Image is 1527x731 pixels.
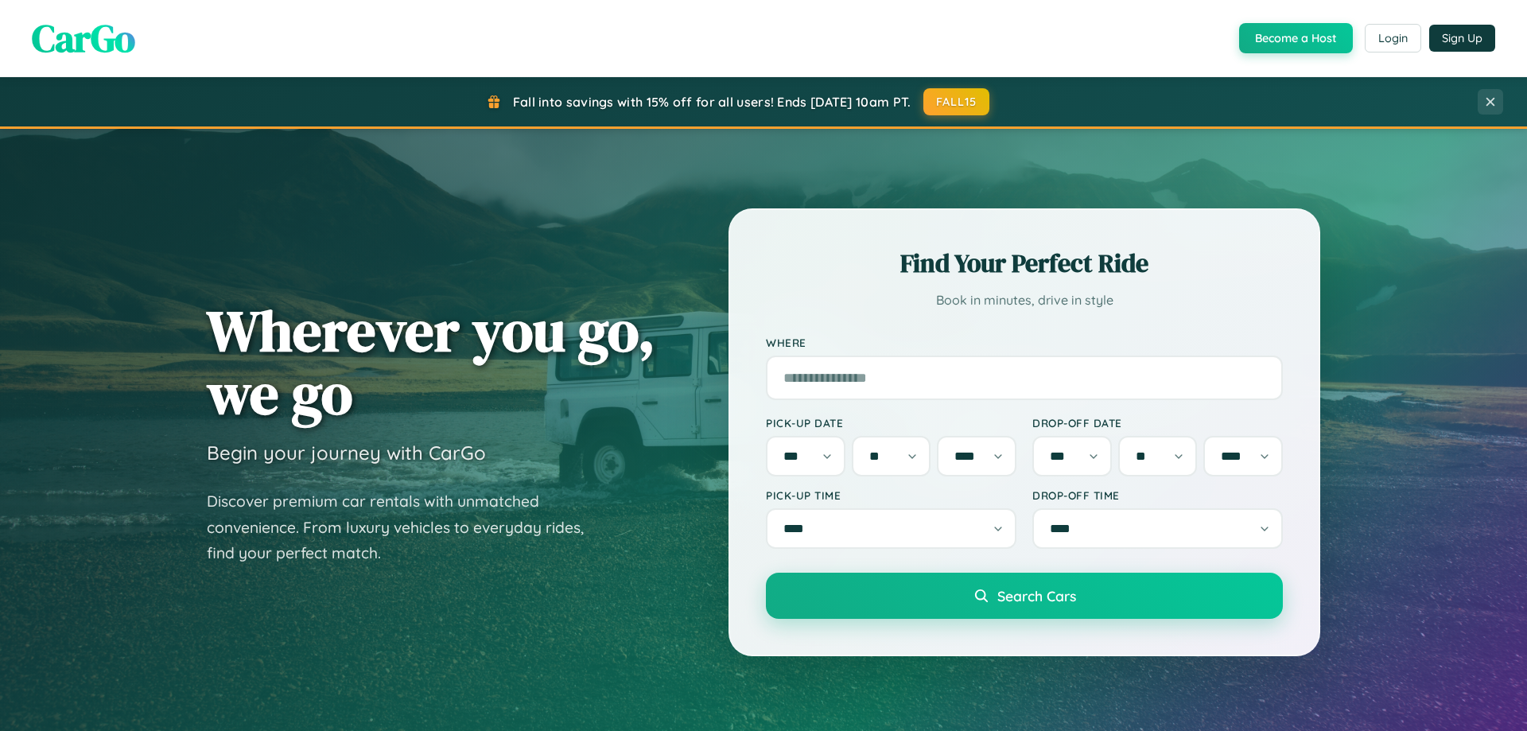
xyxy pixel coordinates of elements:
span: CarGo [32,12,135,64]
button: Sign Up [1429,25,1495,52]
label: Pick-up Date [766,416,1016,430]
h1: Wherever you go, we go [207,299,655,425]
label: Pick-up Time [766,488,1016,502]
h2: Find Your Perfect Ride [766,246,1283,281]
label: Drop-off Date [1032,416,1283,430]
button: Login [1365,24,1421,52]
button: Search Cars [766,573,1283,619]
button: Become a Host [1239,23,1353,53]
h3: Begin your journey with CarGo [207,441,486,465]
label: Where [766,336,1283,349]
p: Book in minutes, drive in style [766,289,1283,312]
button: FALL15 [923,88,990,115]
span: Search Cars [997,587,1076,605]
label: Drop-off Time [1032,488,1283,502]
p: Discover premium car rentals with unmatched convenience. From luxury vehicles to everyday rides, ... [207,488,604,566]
span: Fall into savings with 15% off for all users! Ends [DATE] 10am PT. [513,94,911,110]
